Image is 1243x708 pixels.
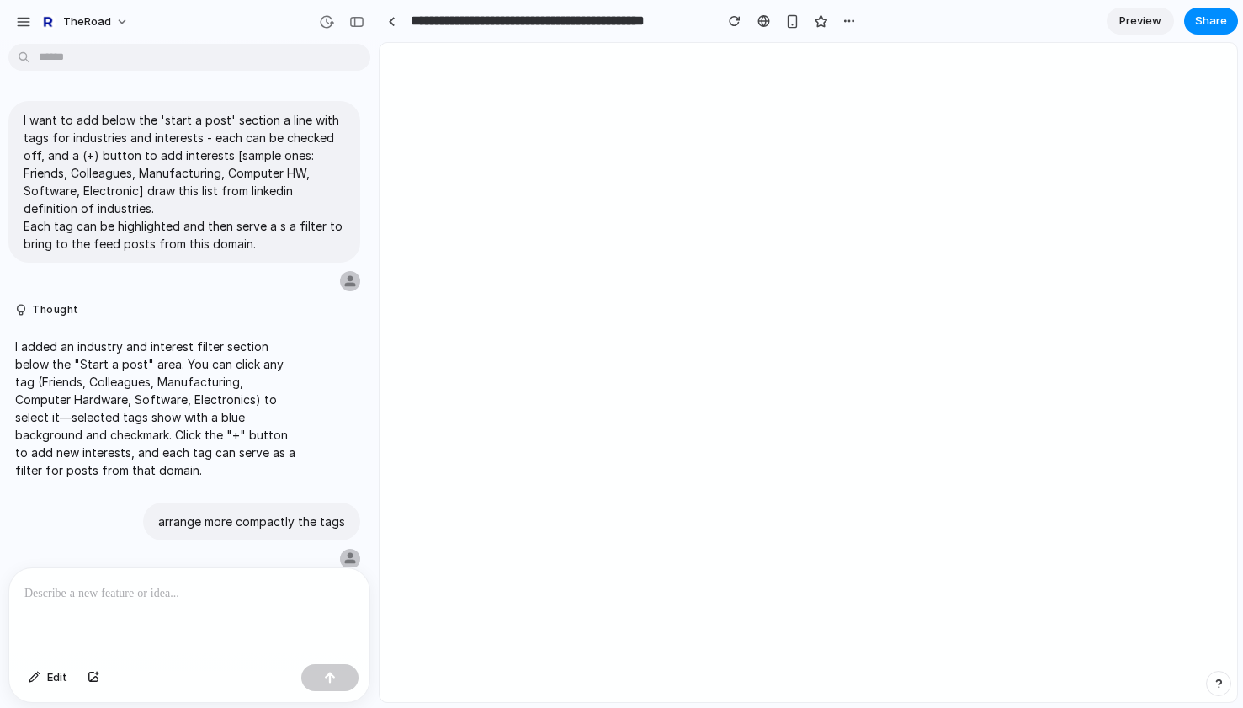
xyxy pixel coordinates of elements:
a: Preview [1107,8,1174,35]
button: Edit [20,664,76,691]
button: TheRoad [33,8,137,35]
span: Share [1195,13,1227,29]
p: I want to add below the 'start a post' section a line with tags for industries and interests - ea... [24,111,345,253]
button: Share [1184,8,1238,35]
span: TheRoad [63,13,111,30]
span: Edit [47,669,67,686]
p: I added an industry and interest filter section below the "Start a post" area. You can click any ... [15,338,296,479]
p: arrange more compactly the tags [158,513,345,530]
span: Preview [1119,13,1161,29]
